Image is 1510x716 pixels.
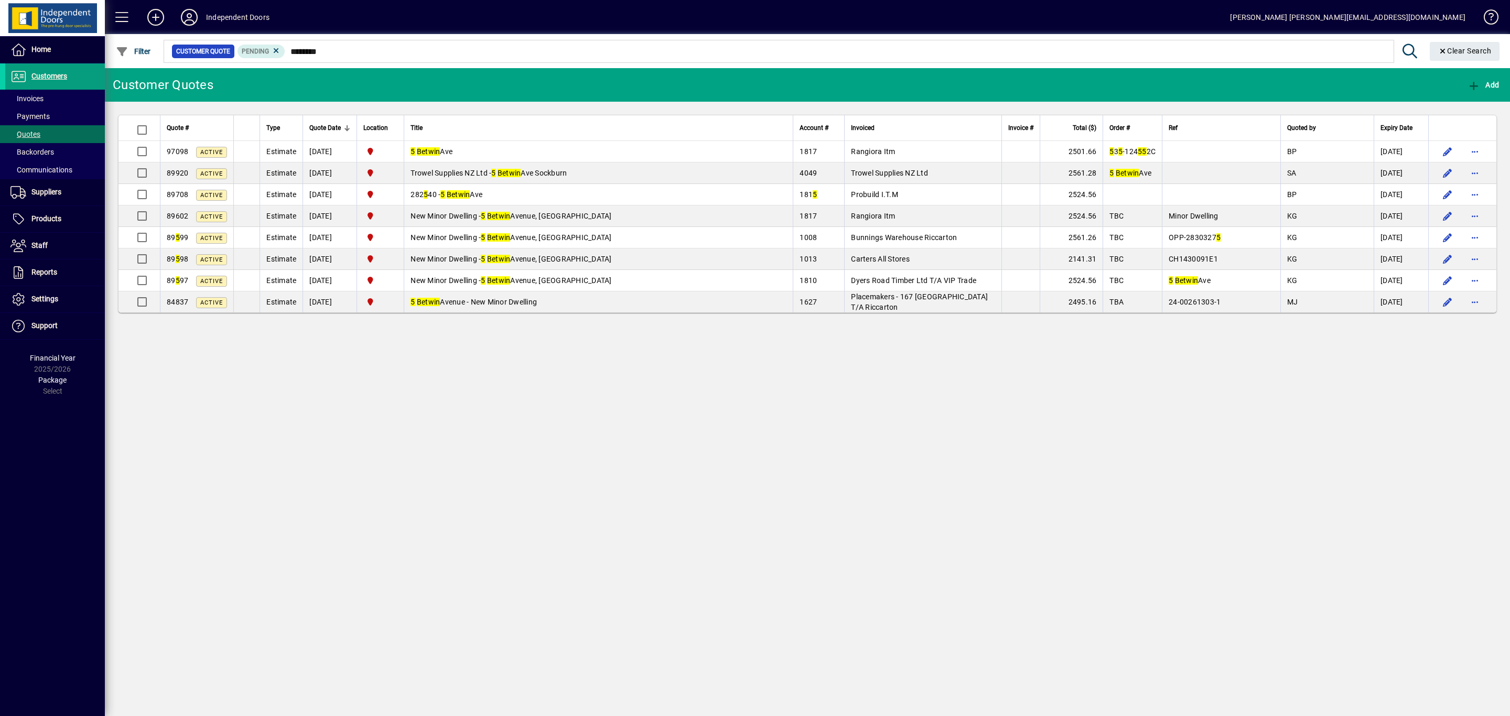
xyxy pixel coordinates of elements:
div: Order # [1109,122,1156,134]
span: 89920 [167,169,188,177]
span: Customer Quote [176,46,230,57]
span: BP [1287,147,1297,156]
button: Edit [1439,208,1456,224]
span: Active [200,235,223,242]
span: 282 40 - Ave [411,190,482,199]
span: 1008 [800,233,817,242]
em: 5 [481,233,485,242]
a: Backorders [5,143,105,161]
span: New Minor Dwelling - Avenue, [GEOGRAPHIC_DATA] [411,212,611,220]
span: 1013 [800,255,817,263]
span: Active [200,170,223,177]
button: Edit [1439,251,1456,267]
div: Quote # [167,122,227,134]
a: Reports [5,259,105,286]
span: 24-00261303-1 [1169,298,1221,306]
span: KG [1287,255,1298,263]
em: Betwin [1175,276,1199,285]
span: KG [1287,276,1298,285]
span: Christchurch [363,146,397,157]
span: New Minor Dwelling - Avenue, [GEOGRAPHIC_DATA] [411,233,611,242]
button: More options [1466,251,1483,267]
td: [DATE] [1374,291,1428,312]
span: Dyers Road Timber Ltd T/A VIP Trade [851,276,976,285]
a: Communications [5,161,105,179]
span: OPP-2830327 [1169,233,1221,242]
span: Trowel Supplies NZ Ltd [851,169,928,177]
span: Placemakers - 167 [GEOGRAPHIC_DATA] T/A Riccarton [851,292,988,311]
span: TBC [1109,233,1124,242]
span: Quote Date [309,122,341,134]
div: [PERSON_NAME] [PERSON_NAME][EMAIL_ADDRESS][DOMAIN_NAME] [1230,9,1465,26]
span: BP [1287,190,1297,199]
span: 3 -124 2C [1109,147,1156,156]
span: Estimate [266,190,296,199]
span: Invoices [10,94,44,103]
span: Communications [10,166,72,174]
span: Reports [31,268,57,276]
span: 97098 [167,147,188,156]
span: 89 98 [167,255,188,263]
a: Invoices [5,90,105,107]
span: Payments [10,112,50,121]
span: Location [363,122,388,134]
a: Knowledge Base [1476,2,1497,36]
span: Active [200,192,223,199]
em: 5 [481,255,485,263]
td: 2495.16 [1040,291,1103,312]
span: MJ [1287,298,1298,306]
em: 5 [481,276,485,285]
span: Customers [31,72,67,80]
span: 1627 [800,298,817,306]
td: 2141.31 [1040,248,1103,270]
td: 2561.28 [1040,162,1103,184]
button: More options [1466,186,1483,203]
em: Betwin [498,169,521,177]
td: [DATE] [303,248,357,270]
em: 5 [176,233,180,242]
span: Carters All Stores [851,255,910,263]
em: Betwin [487,212,511,220]
span: Expiry Date [1380,122,1412,134]
span: TBC [1109,212,1124,220]
a: Support [5,313,105,339]
button: More options [1466,143,1483,160]
a: Suppliers [5,179,105,205]
em: 5 [440,190,445,199]
span: Christchurch [363,189,397,200]
td: 2561.26 [1040,227,1103,248]
button: Add [1465,75,1502,94]
button: More options [1466,294,1483,310]
span: Suppliers [31,188,61,196]
button: Edit [1439,143,1456,160]
span: Estimate [266,169,296,177]
span: 1817 [800,147,817,156]
em: 5 [1109,147,1114,156]
em: Betwin [417,298,440,306]
td: 2524.56 [1040,270,1103,291]
span: Avenue - New Minor Dwelling [411,298,537,306]
em: 5 [176,276,180,285]
em: 5 [481,212,485,220]
span: Rangiora Itm [851,212,895,220]
span: 4049 [800,169,817,177]
button: Edit [1439,272,1456,289]
span: Christchurch [363,167,397,179]
em: 5 [424,190,428,199]
em: 5 [1142,147,1146,156]
em: 5 [1109,169,1114,177]
a: Quotes [5,125,105,143]
span: Financial Year [30,354,75,362]
span: KG [1287,212,1298,220]
button: Edit [1439,186,1456,203]
span: Minor Dwelling [1169,212,1218,220]
span: 89708 [167,190,188,199]
td: 2524.56 [1040,205,1103,227]
span: Active [200,213,223,220]
td: [DATE] [303,141,357,162]
td: [DATE] [1374,227,1428,248]
a: Payments [5,107,105,125]
div: Title [411,122,786,134]
span: 1817 [800,212,817,220]
span: TBC [1109,276,1124,285]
